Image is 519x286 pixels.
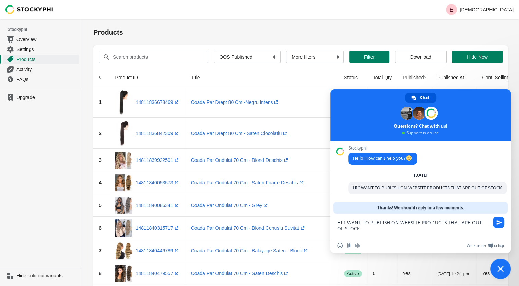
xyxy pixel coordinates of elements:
th: Published? [397,69,432,86]
span: 3 [99,157,102,163]
a: 14811840086341(opens a new window) [136,203,180,208]
img: Stockyphi [5,5,54,14]
button: Hide Now [452,51,503,63]
span: Overview [16,36,78,43]
small: [DATE] 1:42:1 pm [437,271,469,276]
img: coada-par-ondulat-70-cm-grey_5583_32eed4ee-9a7d-460e-925d-8a77b7d39355.jpg [115,197,132,214]
span: Send a file [346,243,352,248]
span: Download [410,54,431,60]
span: Activity [16,66,78,73]
button: Download [395,51,447,63]
div: Chat [405,93,436,103]
a: Coada Par Ondulat 70 Cm - Balayage Saten - Blond(opens a new window) [191,248,309,253]
span: 7 [99,248,102,253]
a: Coada Par Drept 80 Cm -Negru Intens(opens a new window) [191,99,280,105]
th: Published At [432,69,476,86]
td: 0 [367,262,397,285]
th: Product ID [110,69,186,86]
span: active [344,270,362,277]
img: coada-par-ondulat-70-cm-blond-deschis_5579_62b35331-e5d1-4cfe-88e6-cd7cde4bc5bf.jpg [115,152,132,169]
a: Coada Par Drept 80 Cm - Saten Ciocolatiu(opens a new window) [191,131,289,136]
a: Activity [3,64,79,74]
div: Close chat [490,259,511,279]
span: Settings [16,46,78,53]
a: Coada Par Ondulat 70 Cm - Blond Cenusiu Suvitat(opens a new window) [191,225,306,231]
a: Upgrade [3,93,79,102]
a: Coada Par Ondulat 70 Cm - Saten Deschis(opens a new window) [191,271,290,276]
span: Crisp [494,243,504,248]
a: 14811840053573(opens a new window) [136,180,180,186]
a: 14811836678469(opens a new window) [136,99,180,105]
a: 14811840315717(opens a new window) [136,225,180,231]
img: coada-par-ondulat-70-cm-blond-cenusiu-suvitat_5619_fe88014e-2205-41e3-89a5-e456e1d8131d.jpg [115,219,132,237]
span: 5 [99,203,102,208]
a: Coada Par Ondulat 70 Cm - Saten Foarte Deschis(opens a new window) [191,180,305,186]
span: Insert an emoji [337,243,343,248]
a: FAQs [3,74,79,84]
button: Avatar with initials E[DEMOGRAPHIC_DATA] [443,3,516,16]
p: [DEMOGRAPHIC_DATA] [460,7,514,12]
span: Products [16,56,78,63]
span: HI I WANT TO PUBLISH ON WEBSITE PRODUCTS THAT ARE OUT OF STOCK [353,185,502,191]
td: Yes [476,86,515,118]
th: Total Qty [367,69,397,86]
span: Stockyphi [348,146,417,151]
span: Avatar with initials E [446,4,457,15]
th: Cont. Selling [476,69,515,86]
td: Yes [397,262,432,285]
th: # [93,69,110,86]
th: Title [186,69,339,86]
span: Filter [364,54,375,60]
div: [DATE] [414,173,427,177]
text: E [450,7,453,13]
span: 2 [99,131,102,136]
span: Chat [420,93,429,103]
a: Hide sold out variants [3,271,79,281]
span: Thanks! We should reply in a few moments. [377,202,464,214]
input: Search products [113,51,196,63]
img: coada-par-drept-80-cm-negru-intens_5657.jpg [115,89,132,115]
textarea: Compose your message... [337,219,489,238]
th: Status [339,69,367,86]
span: Hide sold out variants [16,272,78,279]
span: Send [493,217,504,228]
img: coada-par-ondulat-70-cm-balayage-saten-blond_5621_d065a041-a35f-4bf5-b3af-ce8d1f66daed.jpg [115,242,132,259]
span: Upgrade [16,94,78,101]
a: Coada Par Ondulat 70 Cm - Grey(opens a new window) [191,203,269,208]
img: coada-par-ondulat-70-cm-saten-deschis_5581_07da636e-137c-4a69-abac-4b22fc74a67f.jpg [115,174,132,191]
span: Stockyphi [8,26,82,33]
span: We run on [467,243,486,248]
a: 14811840446789(opens a new window) [136,248,180,253]
a: Coada Par Ondulat 70 Cm - Blond Deschis(opens a new window) [191,157,290,163]
h1: Products [93,27,508,37]
span: 6 [99,225,102,231]
td: 0 [367,86,397,118]
span: 4 [99,180,102,186]
td: Yes [476,262,515,285]
span: Hello! How can I help you? [353,155,412,161]
a: Overview [3,34,79,44]
span: Hide Now [467,54,488,60]
a: Products [3,54,79,64]
a: Settings [3,44,79,54]
span: FAQs [16,76,78,83]
a: 14811836842309(opens a new window) [136,131,180,136]
td: Yes [397,86,432,118]
button: Filter [349,51,389,63]
img: coada-par-drept-80-cm-saten-ciocolatiu_5655.jpg [115,120,132,146]
a: We run onCrisp [467,243,504,248]
a: 14811839922501(opens a new window) [136,157,180,163]
a: 14811840479557(opens a new window) [136,271,180,276]
span: Audio message [355,243,361,248]
img: coada-par-ondulat-70-cm-saten-deschis_6043_2f0fb8b0-d612-49ce-bf96-accbd135f178.jpg [115,265,132,282]
span: 1 [99,99,102,105]
span: 8 [99,271,102,276]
